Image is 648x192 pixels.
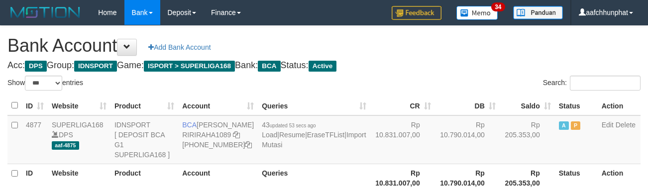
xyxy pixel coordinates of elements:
[370,164,435,192] th: Rp 10.831.007,00
[279,131,305,139] a: Resume
[543,76,641,91] label: Search:
[513,6,563,19] img: panduan.png
[110,164,178,192] th: Product
[435,96,500,115] th: DB: activate to sort column ascending
[270,123,316,128] span: updated 53 secs ago
[559,121,569,130] span: Active
[22,96,48,115] th: ID: activate to sort column ascending
[435,164,500,192] th: Rp 10.790.014,00
[456,6,498,20] img: Button%20Memo.svg
[435,115,500,164] td: Rp 10.790.014,00
[48,96,110,115] th: Website: activate to sort column ascending
[25,61,47,72] span: DPS
[7,5,83,20] img: MOTION_logo.png
[500,96,555,115] th: Saldo: activate to sort column ascending
[7,36,641,56] h1: Bank Account
[7,61,641,71] h4: Acc: Group: Game: Bank: Status:
[262,131,366,149] a: Import Mutasi
[182,131,231,139] a: RIRIRAHA1089
[309,61,337,72] span: Active
[598,96,641,115] th: Action
[7,76,83,91] label: Show entries
[144,61,235,72] span: ISPORT > SUPERLIGA168
[258,164,370,192] th: Queries
[262,121,366,149] span: | | |
[570,76,641,91] input: Search:
[142,39,217,56] a: Add Bank Account
[258,96,370,115] th: Queries: activate to sort column ascending
[571,121,581,130] span: Paused
[110,96,178,115] th: Product: activate to sort column ascending
[25,76,62,91] select: Showentries
[491,2,505,11] span: 34
[178,164,258,192] th: Account
[616,121,636,129] a: Delete
[598,164,641,192] th: Action
[52,141,79,150] span: aaf-4875
[52,121,104,129] a: SUPERLIGA168
[262,131,277,139] a: Load
[307,131,344,139] a: EraseTFList
[245,141,252,149] a: Copy 4062281611 to clipboard
[233,131,240,139] a: Copy RIRIRAHA1089 to clipboard
[22,115,48,164] td: 4877
[500,164,555,192] th: Rp 205.353,00
[602,121,614,129] a: Edit
[182,121,197,129] span: BCA
[22,164,48,192] th: ID
[258,61,280,72] span: BCA
[370,96,435,115] th: CR: activate to sort column ascending
[48,164,110,192] th: Website
[178,115,258,164] td: [PERSON_NAME] [PHONE_NUMBER]
[370,115,435,164] td: Rp 10.831.007,00
[500,115,555,164] td: Rp 205.353,00
[555,96,598,115] th: Status
[178,96,258,115] th: Account: activate to sort column ascending
[74,61,117,72] span: IDNSPORT
[262,121,316,129] span: 43
[48,115,110,164] td: DPS
[392,6,441,20] img: Feedback.jpg
[555,164,598,192] th: Status
[110,115,178,164] td: IDNSPORT [ DEPOSIT BCA G1 SUPERLIGA168 ]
